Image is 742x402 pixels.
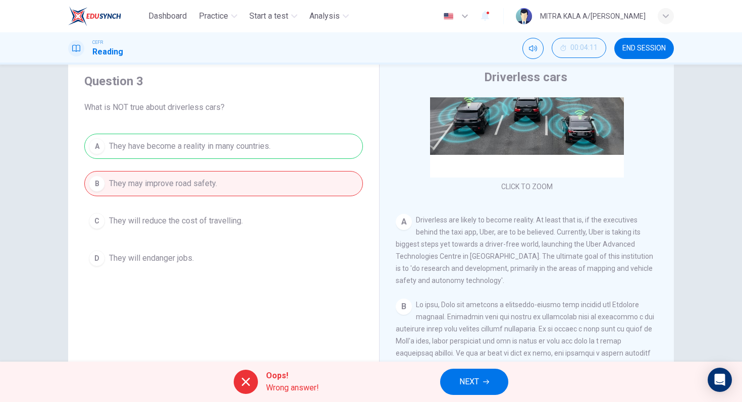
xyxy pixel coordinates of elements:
[396,214,412,230] div: A
[68,6,121,26] img: EduSynch logo
[84,101,363,113] span: What is NOT true about driverless cars?
[440,369,508,395] button: NEXT
[516,8,532,24] img: Profile picture
[614,38,674,59] button: END SESSION
[442,13,455,20] img: en
[266,382,319,394] span: Wrong answer!
[84,73,363,89] h4: Question 3
[68,6,144,26] a: EduSynch logo
[92,46,123,58] h1: Reading
[309,10,340,22] span: Analysis
[249,10,288,22] span: Start a test
[540,10,646,22] div: MITRA KALA A/[PERSON_NAME]
[266,370,319,382] span: Oops!
[245,7,301,25] button: Start a test
[195,7,241,25] button: Practice
[199,10,228,22] span: Practice
[144,7,191,25] button: Dashboard
[484,69,567,85] h4: Driverless cars
[570,44,598,52] span: 00:04:11
[396,299,412,315] div: B
[622,44,666,52] span: END SESSION
[148,10,187,22] span: Dashboard
[552,38,606,58] button: 00:04:11
[552,38,606,59] div: Hide
[708,368,732,392] div: Open Intercom Messenger
[396,216,653,284] span: Driverless are likely to become reality. At least that is, if the executives behind the taxi app,...
[459,375,479,389] span: NEXT
[305,7,353,25] button: Analysis
[522,38,544,59] div: Mute
[92,39,103,46] span: CEFR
